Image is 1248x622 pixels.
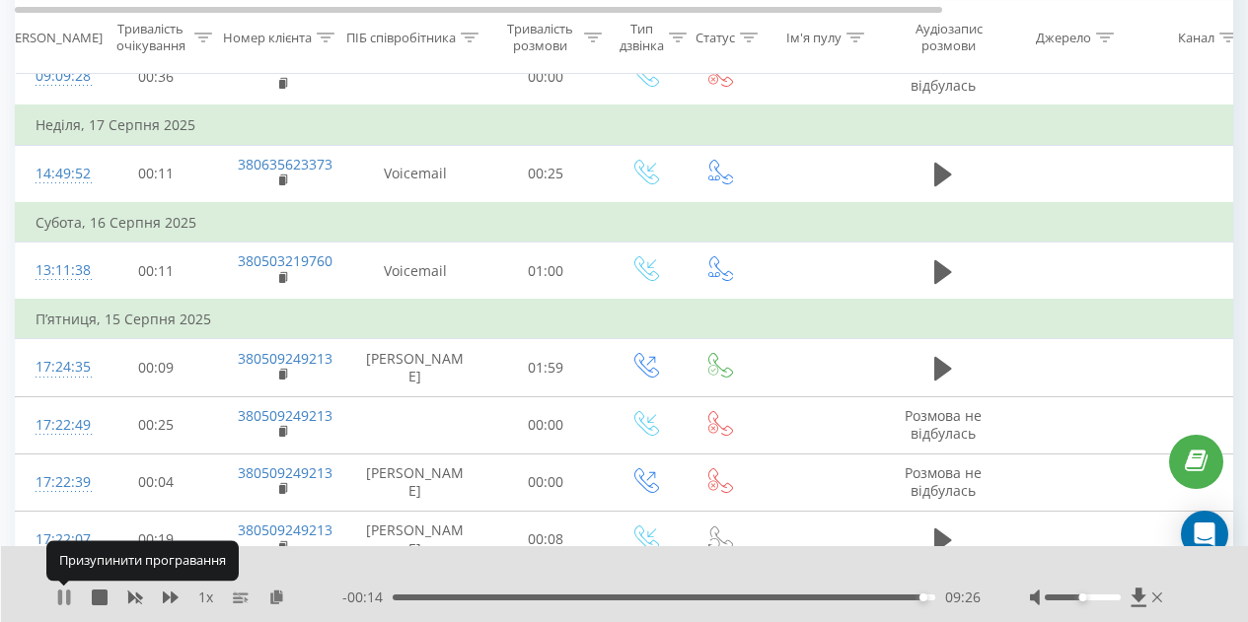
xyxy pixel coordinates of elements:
[198,587,213,607] span: 1 x
[346,339,484,396] td: [PERSON_NAME]
[238,406,332,425] a: 380509249213
[346,453,484,511] td: [PERSON_NAME]
[36,155,75,193] div: 14:49:52
[95,511,218,568] td: 00:19
[484,453,608,511] td: 00:00
[346,29,456,45] div: ПІБ співробітника
[95,396,218,453] td: 00:25
[95,453,218,511] td: 00:04
[905,406,982,443] span: Розмова не відбулась
[346,242,484,301] td: Voicemail
[905,58,982,95] span: Розмова не відбулась
[36,251,75,290] div: 13:11:38
[501,21,579,54] div: Тривалість розмови
[484,511,608,568] td: 00:08
[238,155,332,173] a: 380635623373
[36,57,75,96] div: 09:09:28
[905,463,982,500] span: Розмова не відбулась
[238,251,332,270] a: 380503219760
[36,463,75,502] div: 17:22:39
[36,406,75,445] div: 17:22:49
[46,541,239,581] div: Призупинити програвання
[1036,29,1091,45] div: Джерело
[484,396,608,453] td: 00:00
[484,145,608,203] td: 00:25
[3,29,103,45] div: [PERSON_NAME]
[1178,29,1214,45] div: Канал
[223,29,312,45] div: Номер клієнта
[484,339,608,396] td: 01:59
[484,242,608,301] td: 01:00
[342,587,393,607] span: - 00:14
[238,520,332,539] a: 380509249213
[346,511,484,568] td: [PERSON_NAME]
[111,21,189,54] div: Тривалість очікування
[238,463,332,482] a: 380509249213
[484,48,608,106] td: 00:00
[696,29,735,45] div: Статус
[36,348,75,386] div: 17:24:35
[95,145,218,203] td: 00:11
[945,587,981,607] span: 09:26
[95,339,218,396] td: 00:09
[95,242,218,301] td: 00:11
[238,58,332,77] a: 380961230493
[901,21,996,54] div: Аудіозапис розмови
[620,21,664,54] div: Тип дзвінка
[346,145,484,203] td: Voicemail
[786,29,842,45] div: Ім'я пулу
[238,349,332,368] a: 380509249213
[95,48,218,106] td: 00:36
[1181,511,1228,558] div: Open Intercom Messenger
[36,520,75,559] div: 17:22:07
[919,593,927,601] div: Accessibility label
[1079,593,1087,601] div: Accessibility label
